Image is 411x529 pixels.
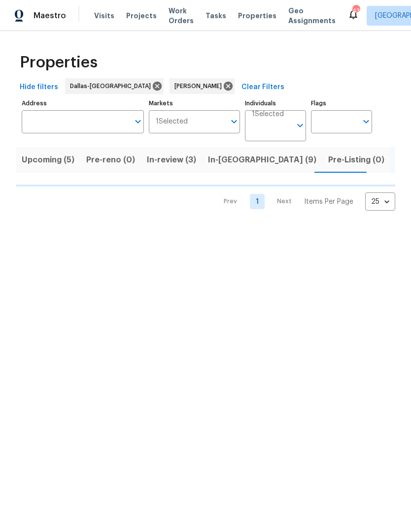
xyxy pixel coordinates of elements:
[205,12,226,19] span: Tasks
[156,118,188,126] span: 1 Selected
[293,119,307,132] button: Open
[352,6,359,16] div: 43
[214,192,395,211] nav: Pagination Navigation
[65,78,164,94] div: Dallas-[GEOGRAPHIC_DATA]
[359,115,373,128] button: Open
[304,197,353,207] p: Items Per Page
[250,194,265,209] a: Goto page 1
[147,153,196,167] span: In-review (3)
[288,6,336,26] span: Geo Assignments
[328,153,384,167] span: Pre-Listing (0)
[70,81,155,91] span: Dallas-[GEOGRAPHIC_DATA]
[131,115,145,128] button: Open
[94,11,114,21] span: Visits
[20,81,58,93] span: Hide filters
[252,110,284,119] span: 1 Selected
[126,11,157,21] span: Projects
[174,81,226,91] span: [PERSON_NAME]
[149,100,240,106] label: Markets
[34,11,66,21] span: Maestro
[245,100,306,106] label: Individuals
[86,153,135,167] span: Pre-reno (0)
[16,78,62,96] button: Hide filters
[311,100,372,106] label: Flags
[208,153,316,167] span: In-[GEOGRAPHIC_DATA] (9)
[169,6,194,26] span: Work Orders
[22,100,144,106] label: Address
[241,81,284,93] span: Clear Filters
[22,153,74,167] span: Upcoming (5)
[238,78,288,96] button: Clear Filters
[238,11,276,21] span: Properties
[365,189,395,215] div: 25
[20,58,98,67] span: Properties
[170,78,235,94] div: [PERSON_NAME]
[227,115,241,128] button: Open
